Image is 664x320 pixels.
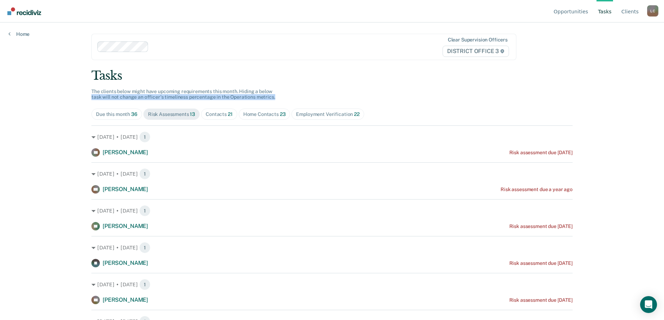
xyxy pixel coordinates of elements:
[148,111,195,117] div: Risk Assessments
[139,242,150,253] span: 1
[103,186,148,192] span: [PERSON_NAME]
[640,296,657,313] div: Open Intercom Messenger
[280,111,286,117] span: 23
[448,37,508,43] div: Clear supervision officers
[354,111,360,117] span: 22
[103,149,148,156] span: [PERSON_NAME]
[443,46,509,57] span: DISTRICT OFFICE 3
[647,5,658,17] button: Profile dropdown button
[206,111,233,117] div: Contacts
[509,150,573,156] div: Risk assessment due [DATE]
[8,31,30,37] a: Home
[501,187,573,192] div: Risk assessment due a year ago
[91,131,573,143] div: [DATE] • [DATE] 1
[103,296,148,303] span: [PERSON_NAME]
[91,68,573,83] div: Tasks
[91,279,573,290] div: [DATE] • [DATE] 1
[139,168,150,179] span: 1
[7,7,41,15] img: Recidiviz
[91,242,573,253] div: [DATE] • [DATE] 1
[509,260,573,266] div: Risk assessment due [DATE]
[131,111,137,117] span: 36
[103,223,148,229] span: [PERSON_NAME]
[647,5,658,17] div: L C
[96,111,137,117] div: Due this month
[243,111,286,117] div: Home Contacts
[190,111,195,117] span: 13
[509,223,573,229] div: Risk assessment due [DATE]
[139,205,150,216] span: 1
[228,111,233,117] span: 21
[103,260,148,266] span: [PERSON_NAME]
[139,131,150,143] span: 1
[91,205,573,216] div: [DATE] • [DATE] 1
[139,279,150,290] span: 1
[296,111,359,117] div: Employment Verification
[509,297,573,303] div: Risk assessment due [DATE]
[91,168,573,179] div: [DATE] • [DATE] 1
[91,89,275,100] span: The clients below might have upcoming requirements this month. Hiding a below task will not chang...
